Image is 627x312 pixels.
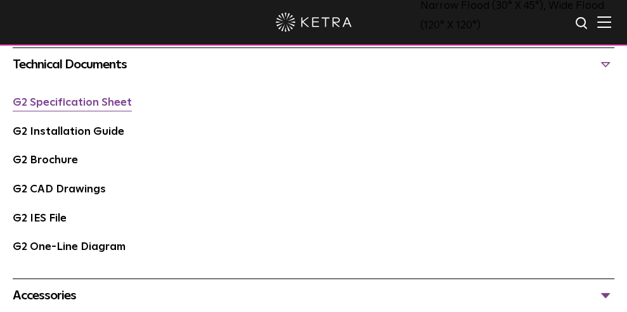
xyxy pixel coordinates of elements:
a: G2 Brochure [13,155,78,166]
a: G2 Installation Guide [13,127,124,137]
div: Accessories [13,285,614,306]
a: G2 Specification Sheet [13,97,132,108]
img: search icon [574,16,590,32]
a: G2 One-Line Diagram [13,242,126,253]
img: ketra-logo-2019-white [276,13,352,32]
div: Technical Documents [13,54,614,75]
img: Hamburger%20Nav.svg [597,16,611,28]
a: G2 CAD Drawings [13,184,106,195]
a: G2 IES File [13,213,67,224]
